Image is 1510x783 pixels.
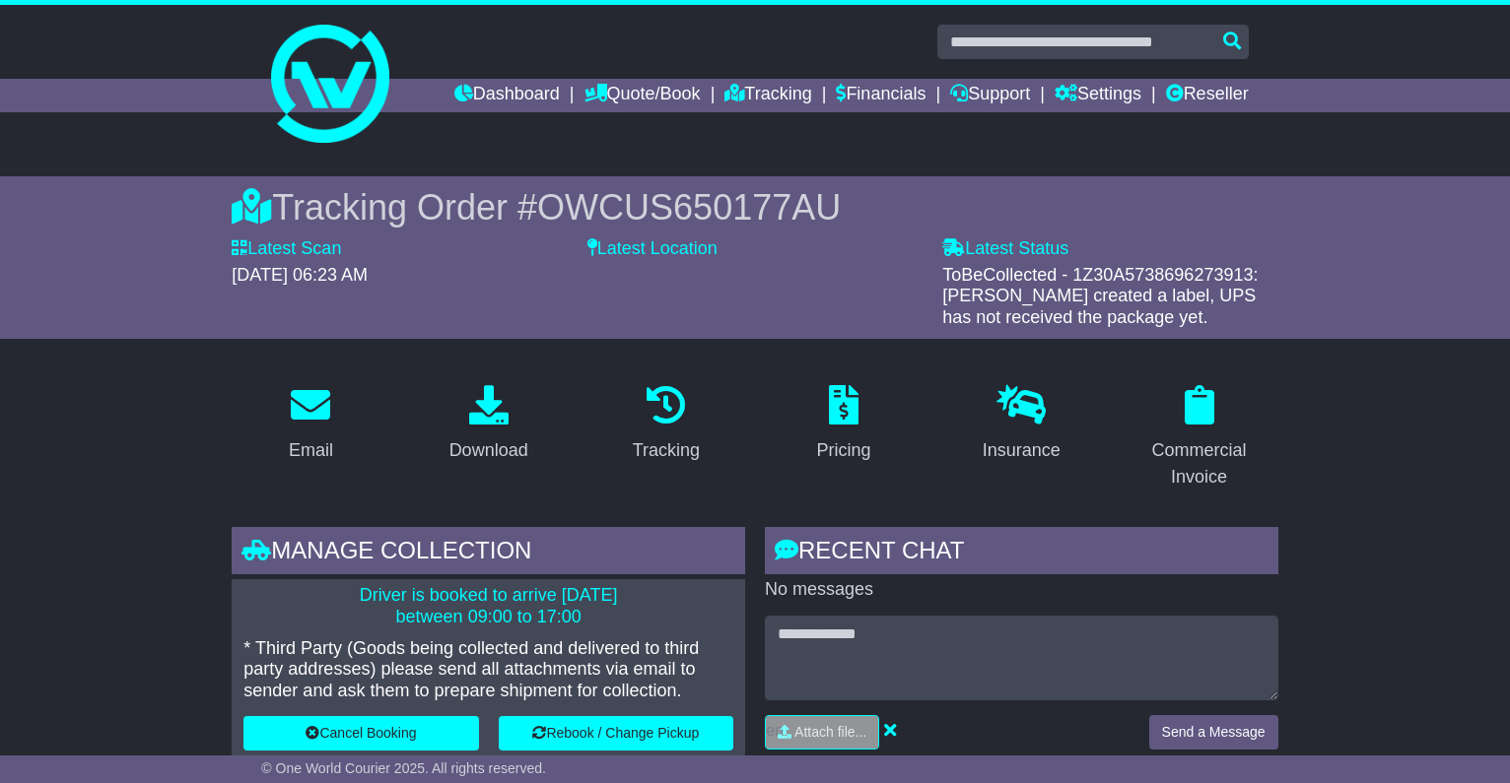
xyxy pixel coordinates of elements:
[232,265,368,285] span: [DATE] 06:23 AM
[942,238,1068,260] label: Latest Status
[289,437,333,464] div: Email
[1055,79,1141,112] a: Settings
[836,79,926,112] a: Financials
[243,585,733,627] p: Driver is booked to arrive [DATE] between 09:00 to 17:00
[724,79,811,112] a: Tracking
[804,378,884,471] a: Pricing
[276,378,346,471] a: Email
[454,79,560,112] a: Dashboard
[970,378,1073,471] a: Insurance
[499,716,733,750] button: Rebook / Change Pickup
[261,760,546,776] span: © One World Courier 2025. All rights reserved.
[633,437,700,464] div: Tracking
[587,238,718,260] label: Latest Location
[537,187,841,228] span: OWCUS650177AU
[942,265,1258,327] span: ToBeCollected - 1Z30A5738696273913: [PERSON_NAME] created a label, UPS has not received the packa...
[620,378,713,471] a: Tracking
[1132,437,1265,490] div: Commercial Invoice
[243,638,733,702] p: * Third Party (Goods being collected and delivered to third party addresses) please send all atta...
[817,437,871,464] div: Pricing
[243,716,478,750] button: Cancel Booking
[232,186,1277,228] div: Tracking Order #
[765,527,1278,580] div: RECENT CHAT
[1120,378,1277,497] a: Commercial Invoice
[449,437,528,464] div: Download
[1149,715,1278,750] button: Send a Message
[983,437,1061,464] div: Insurance
[232,527,745,580] div: Manage collection
[1166,79,1249,112] a: Reseller
[232,238,341,260] label: Latest Scan
[437,378,541,471] a: Download
[765,579,1278,601] p: No messages
[584,79,701,112] a: Quote/Book
[950,79,1030,112] a: Support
